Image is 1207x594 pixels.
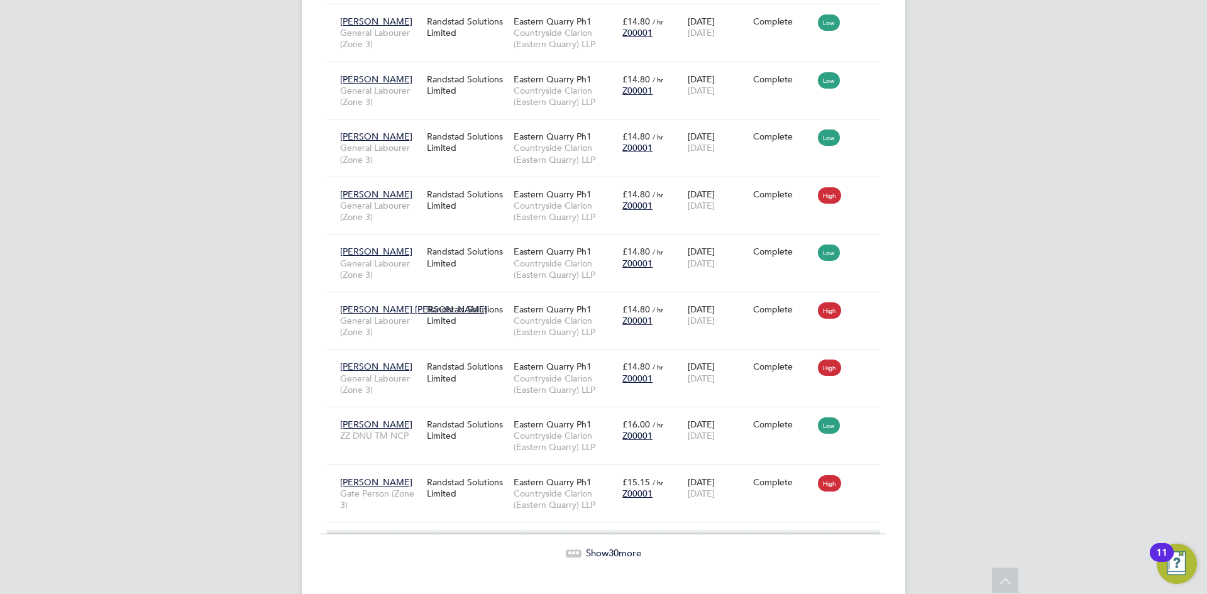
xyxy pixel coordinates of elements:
span: Low [818,14,840,31]
div: Complete [753,74,812,85]
span: [DATE] [688,373,715,384]
div: Randstad Solutions Limited [424,182,510,217]
span: [PERSON_NAME] [340,16,412,27]
span: [PERSON_NAME] [340,131,412,142]
div: Complete [753,419,812,430]
span: General Labourer (Zone 3) [340,85,421,107]
a: [PERSON_NAME]General Labourer (Zone 3)Randstad Solutions LimitedEastern Quarry Ph1Countryside Cla... [337,9,880,19]
span: General Labourer (Zone 3) [340,373,421,395]
span: Countryside Clarion (Eastern Quarry) LLP [514,315,616,338]
div: [DATE] [685,470,750,505]
span: [PERSON_NAME] [340,246,412,257]
span: High [818,360,841,376]
div: [DATE] [685,355,750,390]
span: Z00001 [622,85,653,96]
a: [PERSON_NAME] [PERSON_NAME]General Labourer (Zone 3)Randstad Solutions LimitedEastern Quarry Ph1C... [337,297,880,307]
div: Randstad Solutions Limited [424,67,510,102]
div: [DATE] [685,124,750,160]
span: Z00001 [622,430,653,441]
span: Low [818,129,840,146]
span: Countryside Clarion (Eastern Quarry) LLP [514,430,616,453]
div: Randstad Solutions Limited [424,124,510,160]
div: Complete [753,246,812,257]
div: Randstad Solutions Limited [424,470,510,505]
span: [PERSON_NAME] [340,189,412,200]
span: Countryside Clarion (Eastern Quarry) LLP [514,258,616,280]
span: £14.80 [622,304,650,315]
div: Complete [753,361,812,372]
div: Complete [753,131,812,142]
span: £15.15 [622,476,650,488]
div: Randstad Solutions Limited [424,9,510,45]
span: Eastern Quarry Ph1 [514,304,592,315]
div: Complete [753,476,812,488]
span: General Labourer (Zone 3) [340,27,421,50]
span: / hr [653,305,663,314]
a: [PERSON_NAME]General Labourer (Zone 3)Randstad Solutions LimitedEastern Quarry Ph1Countryside Cla... [337,124,880,135]
button: Open Resource Center, 11 new notifications [1157,544,1197,584]
span: [PERSON_NAME] [PERSON_NAME] [340,304,487,315]
span: Countryside Clarion (Eastern Quarry) LLP [514,488,616,510]
div: [DATE] [685,297,750,333]
span: Low [818,417,840,434]
div: [DATE] [685,239,750,275]
div: [DATE] [685,67,750,102]
span: Eastern Quarry Ph1 [514,361,592,372]
div: Randstad Solutions Limited [424,412,510,448]
span: £14.80 [622,131,650,142]
span: [PERSON_NAME] [340,419,412,430]
a: [PERSON_NAME]General Labourer (Zone 3)Randstad Solutions LimitedEastern Quarry Ph1Countryside Cla... [337,354,880,365]
span: High [818,475,841,492]
span: [DATE] [688,258,715,269]
span: [DATE] [688,315,715,326]
span: Eastern Quarry Ph1 [514,74,592,85]
span: [DATE] [688,142,715,153]
span: Show more [586,547,641,559]
span: Z00001 [622,373,653,384]
a: [PERSON_NAME]Gate Person (Zone 3)Randstad Solutions LimitedEastern Quarry Ph1Countryside Clarion ... [337,470,880,480]
span: Z00001 [622,142,653,153]
span: General Labourer (Zone 3) [340,258,421,280]
span: £14.80 [622,16,650,27]
span: [PERSON_NAME] [340,476,412,488]
span: General Labourer (Zone 3) [340,315,421,338]
div: 11 [1156,553,1167,569]
span: [DATE] [688,488,715,499]
div: Randstad Solutions Limited [424,355,510,390]
span: [DATE] [688,85,715,96]
span: [PERSON_NAME] [340,361,412,372]
span: Countryside Clarion (Eastern Quarry) LLP [514,142,616,165]
div: Complete [753,16,812,27]
span: Z00001 [622,315,653,326]
div: Complete [753,304,812,315]
span: Eastern Quarry Ph1 [514,476,592,488]
span: Eastern Quarry Ph1 [514,246,592,257]
span: / hr [653,190,663,199]
a: [PERSON_NAME]General Labourer (Zone 3)Randstad Solutions LimitedEastern Quarry Ph1Countryside Cla... [337,67,880,77]
span: [DATE] [688,430,715,441]
span: £14.80 [622,74,650,85]
span: Eastern Quarry Ph1 [514,16,592,27]
a: [PERSON_NAME]General Labourer (Zone 3)Randstad Solutions LimitedEastern Quarry Ph1Countryside Cla... [337,239,880,250]
div: [DATE] [685,9,750,45]
span: / hr [653,362,663,371]
span: Eastern Quarry Ph1 [514,131,592,142]
span: High [818,187,841,204]
span: / hr [653,75,663,84]
span: / hr [653,247,663,256]
span: [PERSON_NAME] [340,74,412,85]
span: / hr [653,420,663,429]
div: [DATE] [685,412,750,448]
span: £14.80 [622,189,650,200]
span: / hr [653,132,663,141]
span: Z00001 [622,200,653,211]
span: General Labourer (Zone 3) [340,200,421,223]
span: Z00001 [622,258,653,269]
div: Complete [753,189,812,200]
a: [PERSON_NAME]ZZ DNU TM NCPRandstad Solutions LimitedEastern Quarry Ph1Countryside Clarion (Easter... [337,412,880,422]
span: Gate Person (Zone 3) [340,488,421,510]
a: [PERSON_NAME]General Labourer (Zone 3)Randstad Solutions LimitedEastern Quarry Ph1Countryside Cla... [337,182,880,192]
span: £14.80 [622,246,650,257]
span: 30 [609,547,619,559]
span: £16.00 [622,419,650,430]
